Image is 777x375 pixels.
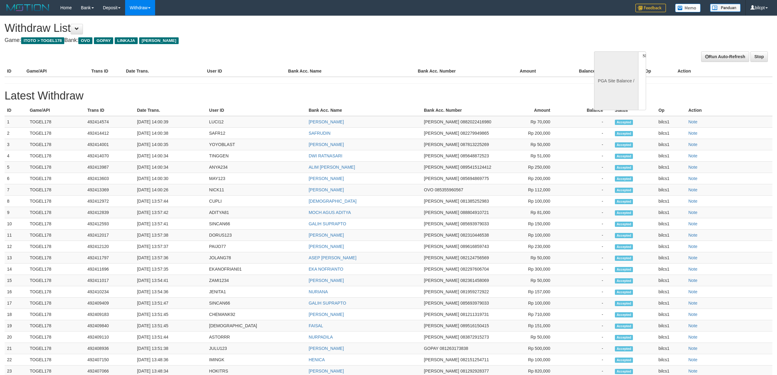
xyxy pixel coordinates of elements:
a: Note [688,369,697,373]
a: [PERSON_NAME] [309,187,344,192]
a: Note [688,221,697,226]
span: Accepted [615,267,633,272]
h1: Withdraw List [5,22,512,34]
td: TOGEL178 [27,264,85,275]
span: 085693979033 [460,221,489,226]
td: bilcs1 [656,298,686,309]
td: 492412017 [85,230,135,241]
a: FAISAL [309,323,323,328]
td: 492409409 [85,298,135,309]
td: [DATE] 14:00:35 [135,139,207,150]
td: [DATE] 14:00:38 [135,128,207,139]
td: Rp 200,000 [497,173,560,184]
a: NURPADILA [309,335,333,339]
td: Rp 100,000 [497,196,560,207]
td: MAY123 [207,173,306,184]
span: Accepted [615,233,633,238]
a: [PERSON_NAME] [309,119,344,124]
td: 8 [5,196,27,207]
td: 15 [5,275,27,286]
td: CHEMANK92 [207,309,306,320]
td: - [560,207,612,218]
h1: Latest Withdraw [5,90,772,102]
a: Note [688,255,697,260]
td: TOGEL178 [27,230,85,241]
img: Feedback.jpg [635,4,666,12]
td: 492414412 [85,128,135,139]
td: - [560,241,612,252]
td: 13 [5,252,27,264]
td: [DATE] 13:57:38 [135,230,207,241]
a: Note [688,210,697,215]
span: [PERSON_NAME] [424,278,459,283]
span: Accepted [615,154,633,159]
td: - [560,196,612,207]
a: Note [688,165,697,170]
a: Note [688,267,697,272]
a: NURIANA [309,289,328,294]
span: Accepted [615,278,633,283]
td: DORUS123 [207,230,306,241]
td: TOGEL178 [27,320,85,332]
a: GALIH SUPRAPTO [309,221,346,226]
td: - [560,184,612,196]
td: Rp 100,000 [497,298,560,309]
td: 20 [5,332,27,343]
span: 087813225269 [460,142,489,147]
td: TOGEL178 [27,332,85,343]
td: - [560,218,612,230]
td: - [560,286,612,298]
span: Accepted [615,244,633,249]
td: bilcs1 [656,241,686,252]
td: bilcs1 [656,230,686,241]
td: - [560,252,612,264]
td: 12 [5,241,27,252]
span: 085693979033 [460,301,489,306]
td: - [560,116,612,128]
span: 081385252983 [460,199,489,204]
span: 085355960567 [435,187,463,192]
span: 082297606704 [460,267,489,272]
td: ZAMI1234 [207,275,306,286]
td: 492409840 [85,320,135,332]
td: 1 [5,116,27,128]
span: [PERSON_NAME] [424,244,459,249]
th: Action [686,105,772,116]
img: panduan.png [710,4,741,12]
th: Amount [480,66,545,77]
td: bilcs1 [656,286,686,298]
td: 2 [5,128,27,139]
span: GOPAY [94,37,113,44]
span: Accepted [615,301,633,306]
th: User ID [205,66,286,77]
td: [DATE] 13:57:36 [135,252,207,264]
span: [PERSON_NAME] [424,312,459,317]
td: - [560,309,612,320]
img: MOTION_logo.png [5,3,51,12]
td: TOGEL178 [27,218,85,230]
a: Note [688,119,697,124]
span: OVO [78,37,92,44]
a: [PERSON_NAME] [309,346,344,351]
span: LINKAJA [115,37,138,44]
span: Accepted [615,290,633,295]
td: bilcs1 [656,139,686,150]
th: Balance [545,66,604,77]
td: TINGGEN [207,150,306,162]
a: [PERSON_NAME] [309,278,344,283]
td: [DATE] 13:57:44 [135,196,207,207]
td: ANYA234 [207,162,306,173]
td: PAIJO77 [207,241,306,252]
td: - [560,150,612,162]
h4: Game: Bank: [5,37,512,43]
td: Rp 710,000 [497,309,560,320]
td: 6 [5,173,27,184]
td: 16 [5,286,27,298]
span: [PERSON_NAME] [424,199,459,204]
td: bilcs1 [656,116,686,128]
span: [PERSON_NAME] [424,267,459,272]
td: [DATE] 13:57:42 [135,207,207,218]
td: 4 [5,150,27,162]
td: - [560,139,612,150]
td: - [560,173,612,184]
